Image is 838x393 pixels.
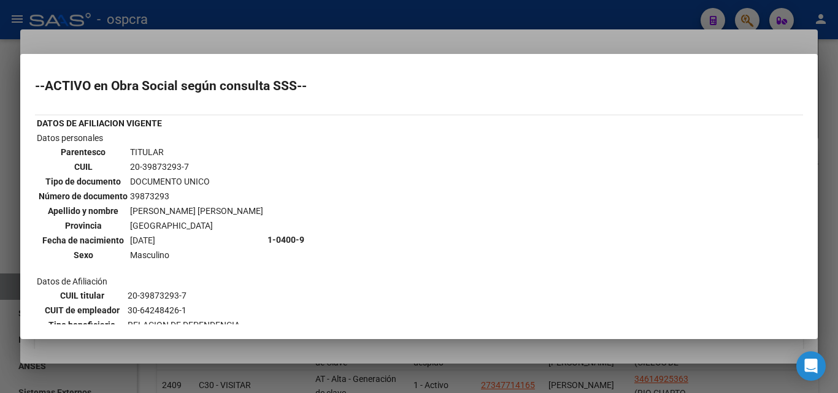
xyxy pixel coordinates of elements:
td: 39873293 [129,189,264,203]
td: DOCUMENTO UNICO [129,175,264,188]
td: [DATE] [129,234,264,247]
th: Tipo beneficiario [38,318,126,332]
th: CUIL titular [38,289,126,302]
td: TITULAR [129,145,264,159]
th: Parentesco [38,145,128,159]
div: Open Intercom Messenger [796,351,826,381]
b: 1-0400-9 [267,235,304,245]
td: Datos personales Datos de Afiliación [36,131,266,348]
th: Tipo de documento [38,175,128,188]
th: Número de documento [38,189,128,203]
th: Fecha de nacimiento [38,234,128,247]
td: 30-64248426-1 [127,303,240,317]
h2: --ACTIVO en Obra Social según consulta SSS-- [35,80,803,92]
b: DATOS DE AFILIACION VIGENTE [37,118,162,128]
td: Masculino [129,248,264,262]
th: Apellido y nombre [38,204,128,218]
td: [GEOGRAPHIC_DATA] [129,219,264,232]
td: 20-39873293-7 [129,160,264,174]
th: CUIT de empleador [38,303,126,317]
td: [PERSON_NAME] [PERSON_NAME] [129,204,264,218]
th: CUIL [38,160,128,174]
td: 20-39873293-7 [127,289,240,302]
td: RELACION DE DEPENDENCIA [127,318,240,332]
th: Sexo [38,248,128,262]
th: Provincia [38,219,128,232]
